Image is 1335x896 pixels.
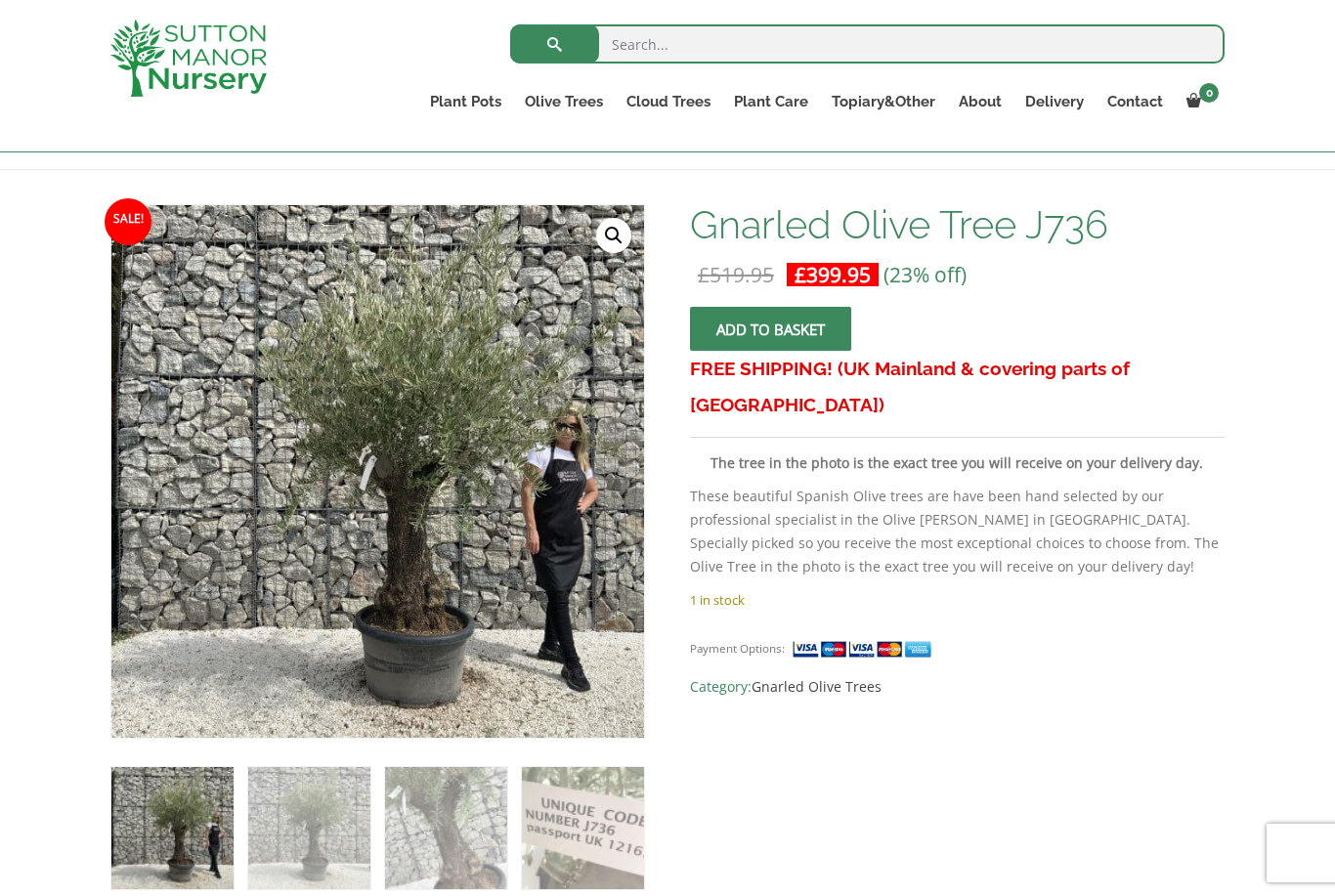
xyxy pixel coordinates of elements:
a: About [947,88,1013,115]
img: Gnarled Olive Tree J736 - Image 4 [522,767,644,889]
a: View full-screen image gallery [596,218,631,253]
img: payment supported [792,639,938,660]
span: Sale! [105,198,151,245]
img: Gnarled Olive Tree J736 [111,767,234,889]
bdi: 519.95 [698,261,774,288]
button: Add to basket [690,307,851,351]
img: Gnarled Olive Tree J736 - Image 2 [248,767,370,889]
a: Plant Care [722,88,820,115]
a: Olive Trees [513,88,615,115]
img: logo [110,20,267,97]
a: 0 [1175,88,1225,115]
a: Contact [1096,88,1175,115]
p: These beautiful Spanish Olive trees are have been hand selected by our professional specialist in... [690,485,1225,578]
span: 0 [1199,83,1219,103]
span: £ [698,261,710,288]
a: Gnarled Olive Trees [752,677,882,696]
a: Topiary&Other [820,88,947,115]
small: Payment Options: [690,641,785,656]
span: £ [795,261,806,288]
a: Cloud Trees [615,88,722,115]
span: Category: [690,675,1225,699]
strong: The tree in the photo is the exact tree you will receive on your delivery day. [711,453,1203,472]
bdi: 399.95 [795,261,871,288]
img: Gnarled Olive Tree J736 - Image 3 [385,767,507,889]
span: (23% off) [883,261,967,288]
h3: FREE SHIPPING! (UK Mainland & covering parts of [GEOGRAPHIC_DATA]) [690,351,1225,423]
input: Search... [510,24,1225,64]
a: Plant Pots [418,88,513,115]
p: 1 in stock [690,588,1225,612]
h1: Gnarled Olive Tree J736 [690,204,1225,245]
a: Delivery [1013,88,1096,115]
